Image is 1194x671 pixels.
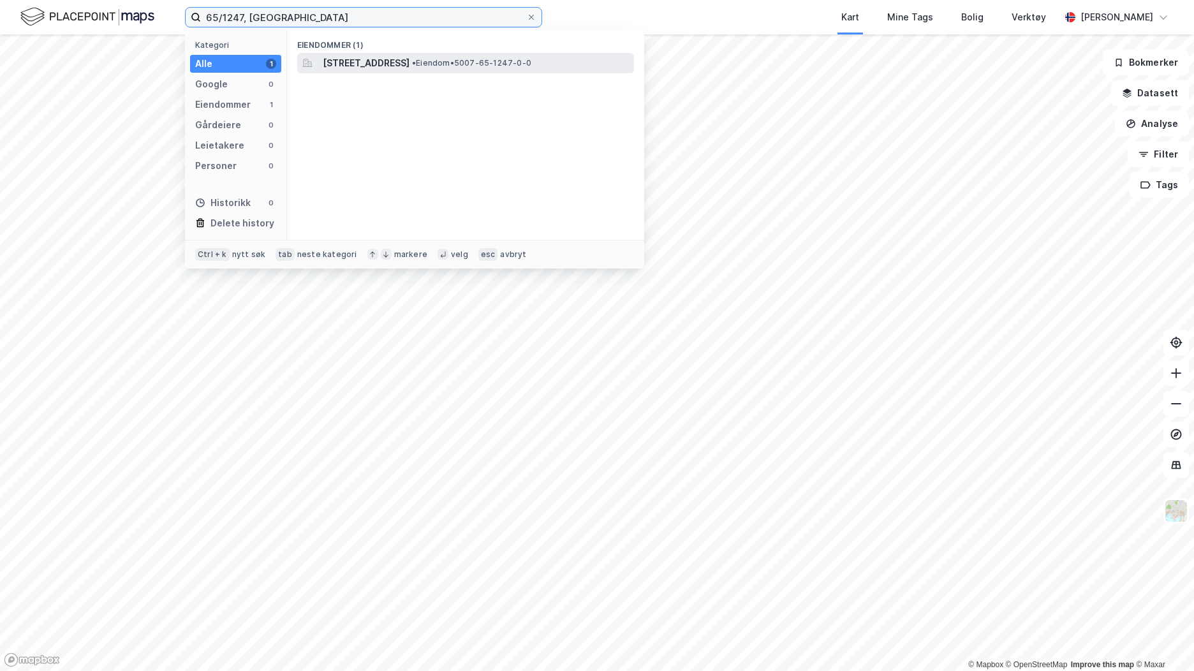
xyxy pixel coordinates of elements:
div: Google [195,77,228,92]
div: tab [276,248,295,261]
input: Søk på adresse, matrikkel, gårdeiere, leietakere eller personer [201,8,526,27]
div: Kategori [195,40,281,50]
div: Personer [195,158,237,173]
div: Verktøy [1012,10,1046,25]
div: 0 [266,198,276,208]
div: 0 [266,79,276,89]
div: 0 [266,161,276,171]
div: Gårdeiere [195,117,241,133]
button: Bokmerker [1103,50,1189,75]
div: 0 [266,120,276,130]
button: Datasett [1111,80,1189,106]
div: 1 [266,59,276,69]
div: avbryt [500,249,526,260]
div: neste kategori [297,249,357,260]
div: Delete history [210,216,274,231]
div: Bolig [961,10,984,25]
div: 0 [266,140,276,151]
div: Historikk [195,195,251,210]
div: Kontrollprogram for chat [1130,610,1194,671]
div: velg [451,249,468,260]
img: Z [1164,499,1188,523]
div: Mine Tags [887,10,933,25]
button: Analyse [1115,111,1189,136]
div: markere [394,249,427,260]
a: OpenStreetMap [1006,660,1068,669]
div: esc [478,248,498,261]
a: Mapbox [968,660,1003,669]
span: • [412,58,416,68]
img: logo.f888ab2527a4732fd821a326f86c7f29.svg [20,6,154,28]
div: 1 [266,100,276,110]
div: Kart [841,10,859,25]
div: nytt søk [232,249,266,260]
div: Eiendommer (1) [287,30,644,53]
div: [PERSON_NAME] [1080,10,1153,25]
a: Improve this map [1071,660,1134,669]
span: Eiendom • 5007-65-1247-0-0 [412,58,531,68]
div: Eiendommer [195,97,251,112]
button: Filter [1128,142,1189,167]
button: Tags [1130,172,1189,198]
div: Leietakere [195,138,244,153]
div: Ctrl + k [195,248,230,261]
span: [STREET_ADDRESS] [323,55,409,71]
a: Mapbox homepage [4,653,60,667]
iframe: Chat Widget [1130,610,1194,671]
div: Alle [195,56,212,71]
